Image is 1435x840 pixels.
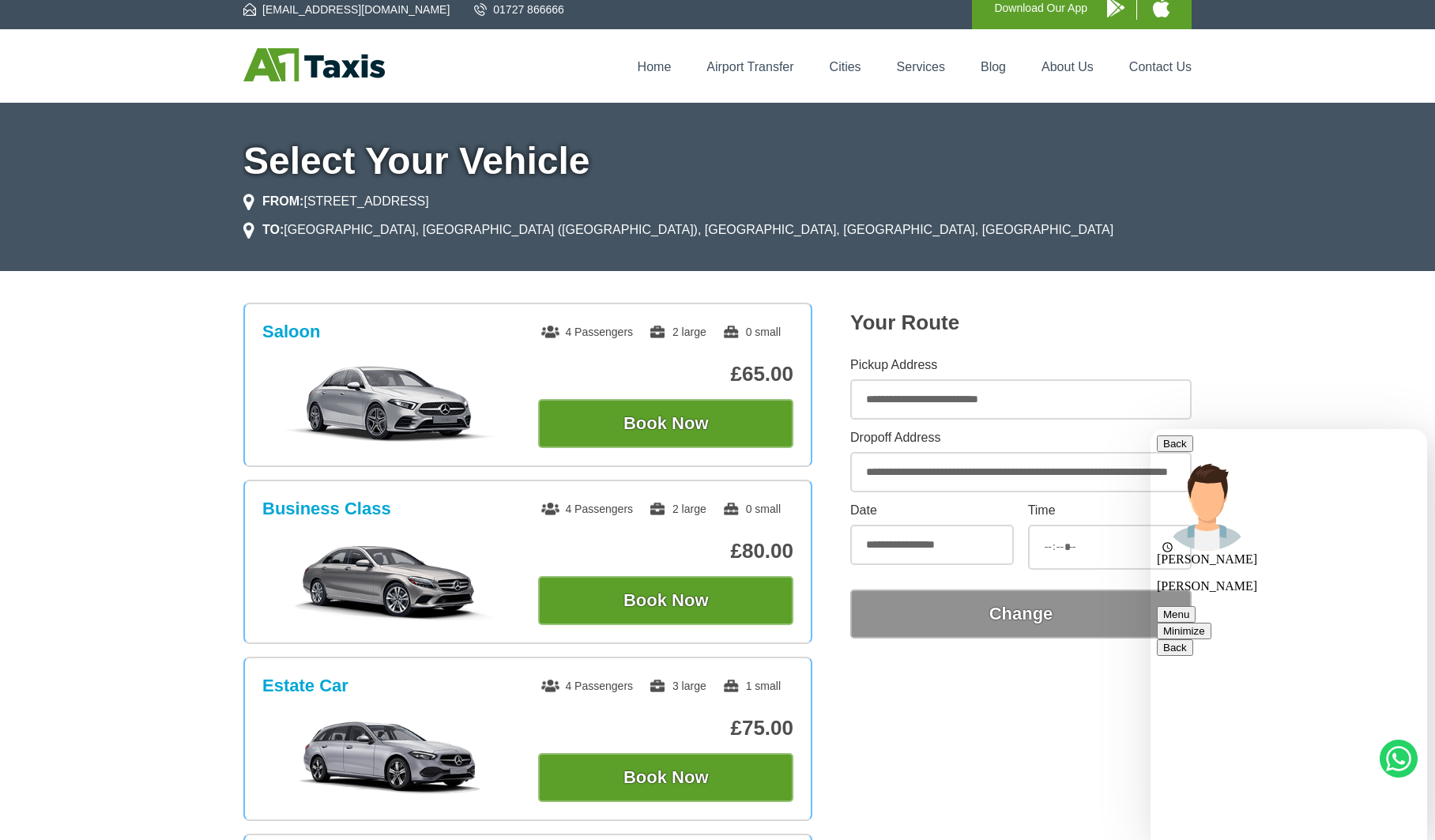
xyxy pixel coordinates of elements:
[850,590,1192,638] button: Change
[981,60,1006,73] a: Blog
[538,362,793,386] p: £65.00
[850,504,1014,517] label: Date
[649,680,706,692] span: 3 large
[271,364,509,443] img: Saloon
[243,192,429,211] li: [STREET_ADDRESS]
[830,60,861,73] a: Cities
[706,60,793,73] a: Airport Transfer
[243,48,385,81] img: A1 Taxis St Albans LTD
[649,503,706,515] span: 2 large
[262,499,391,519] h3: Business Class
[638,60,672,73] a: Home
[243,220,1113,239] li: [GEOGRAPHIC_DATA], [GEOGRAPHIC_DATA] ([GEOGRAPHIC_DATA]), [GEOGRAPHIC_DATA], [GEOGRAPHIC_DATA], [...
[1129,60,1192,73] a: Contact Us
[262,194,303,208] strong: FROM:
[243,2,450,17] a: [EMAIL_ADDRESS][DOMAIN_NAME]
[538,576,793,625] button: Book Now
[474,2,564,17] a: 01727 866666
[541,680,633,692] span: 4 Passengers
[262,322,320,342] h3: Saloon
[897,60,945,73] a: Services
[850,359,1192,371] label: Pickup Address
[538,716,793,740] p: £75.00
[541,326,633,338] span: 4 Passengers
[1151,429,1427,840] iframe: chat widget
[243,142,1192,180] h1: Select Your Vehicle
[1041,60,1094,73] a: About Us
[538,399,793,448] button: Book Now
[722,680,781,692] span: 1 small
[271,541,509,620] img: Business Class
[1028,504,1192,517] label: Time
[538,539,793,563] p: £80.00
[262,676,348,696] h3: Estate Car
[722,326,781,338] span: 0 small
[850,311,1192,335] h2: Your Route
[722,503,781,515] span: 0 small
[262,223,284,236] strong: TO:
[649,326,706,338] span: 2 large
[850,431,1192,444] label: Dropoff Address
[538,753,793,802] button: Book Now
[271,718,509,797] img: Estate Car
[541,503,633,515] span: 4 Passengers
